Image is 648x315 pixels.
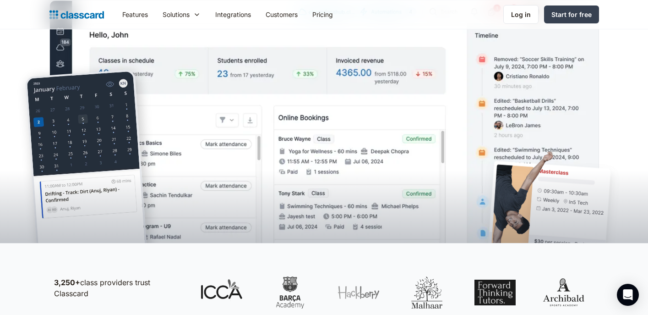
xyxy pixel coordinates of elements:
[155,4,208,25] div: Solutions
[617,284,639,306] div: Open Intercom Messenger
[511,10,531,19] div: Log in
[305,4,340,25] a: Pricing
[503,5,539,24] a: Log in
[54,278,80,287] strong: 3,250+
[544,6,599,23] a: Start for free
[49,8,104,21] a: Logo
[54,277,182,299] p: class providers trust Classcard
[115,4,155,25] a: Features
[258,4,305,25] a: Customers
[163,10,190,19] div: Solutions
[208,4,258,25] a: Integrations
[551,10,592,19] div: Start for free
